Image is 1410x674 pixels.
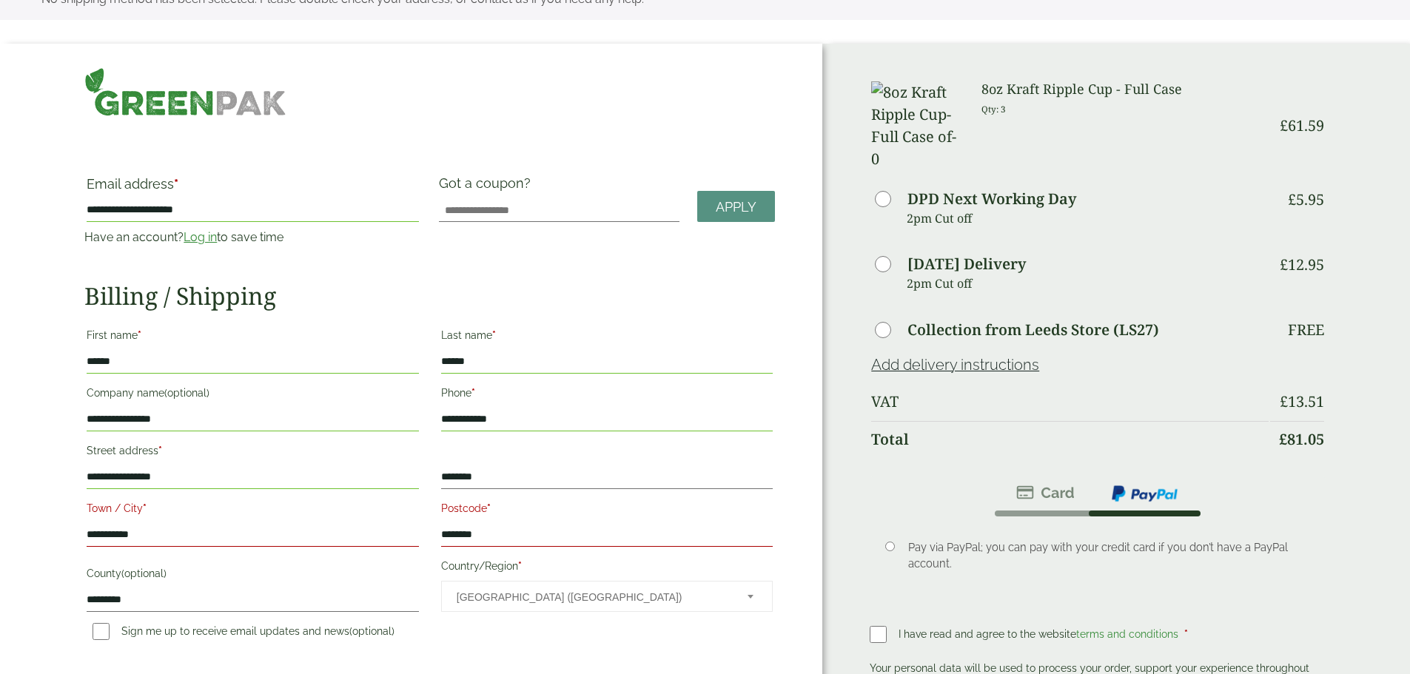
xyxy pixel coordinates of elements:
small: Qty: 3 [981,104,1006,115]
abbr: required [1184,628,1188,640]
a: terms and conditions [1076,628,1178,640]
label: Town / City [87,498,418,523]
p: Pay via PayPal; you can pay with your credit card if you don’t have a PayPal account. [908,539,1303,572]
bdi: 81.05 [1279,429,1324,449]
abbr: required [487,502,491,514]
abbr: required [518,560,522,572]
input: Sign me up to receive email updates and news(optional) [93,623,110,640]
a: Add delivery instructions [871,356,1039,374]
label: County [87,563,418,588]
p: 2pm Cut off [907,272,1268,294]
label: Sign me up to receive email updates and news [87,625,400,641]
span: £ [1280,391,1288,411]
h3: 8oz Kraft Ripple Cup - Full Case [981,81,1268,98]
label: Last name [441,325,773,350]
abbr: required [492,329,496,341]
label: Collection from Leeds Store (LS27) [907,323,1159,337]
label: Company name [87,383,418,408]
bdi: 5.95 [1288,189,1324,209]
h2: Billing / Shipping [84,282,775,310]
label: [DATE] Delivery [907,257,1026,272]
span: Country/Region [441,581,773,612]
span: £ [1279,429,1287,449]
abbr: required [138,329,141,341]
bdi: 13.51 [1280,391,1324,411]
span: I have read and agree to the website [899,628,1181,640]
a: Log in [184,230,217,244]
p: 2pm Cut off [907,207,1268,229]
span: (optional) [349,625,395,637]
label: Street address [87,440,418,465]
bdi: 61.59 [1280,115,1324,135]
span: Apply [716,199,756,215]
span: United Kingdom (UK) [457,582,728,613]
img: ppcp-gateway.png [1110,484,1179,503]
th: VAT [871,384,1268,419]
img: stripe.png [1016,484,1075,502]
p: Free [1288,321,1324,339]
img: GreenPak Supplies [84,67,286,116]
abbr: required [471,387,475,399]
span: £ [1288,189,1296,209]
img: 8oz Kraft Ripple Cup-Full Case of-0 [871,81,964,170]
th: Total [871,421,1268,457]
abbr: required [143,502,147,514]
span: £ [1280,255,1288,274]
span: (optional) [164,387,209,399]
span: (optional) [121,567,167,579]
a: Apply [697,191,775,223]
label: Postcode [441,498,773,523]
label: First name [87,325,418,350]
label: Phone [441,383,773,408]
label: Got a coupon? [439,175,537,198]
abbr: required [158,445,162,456]
p: Have an account? to save time [84,229,420,246]
label: Country/Region [441,556,773,581]
abbr: required [174,176,178,192]
span: £ [1280,115,1288,135]
label: DPD Next Working Day [907,192,1076,206]
label: Email address [87,178,418,198]
bdi: 12.95 [1280,255,1324,274]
